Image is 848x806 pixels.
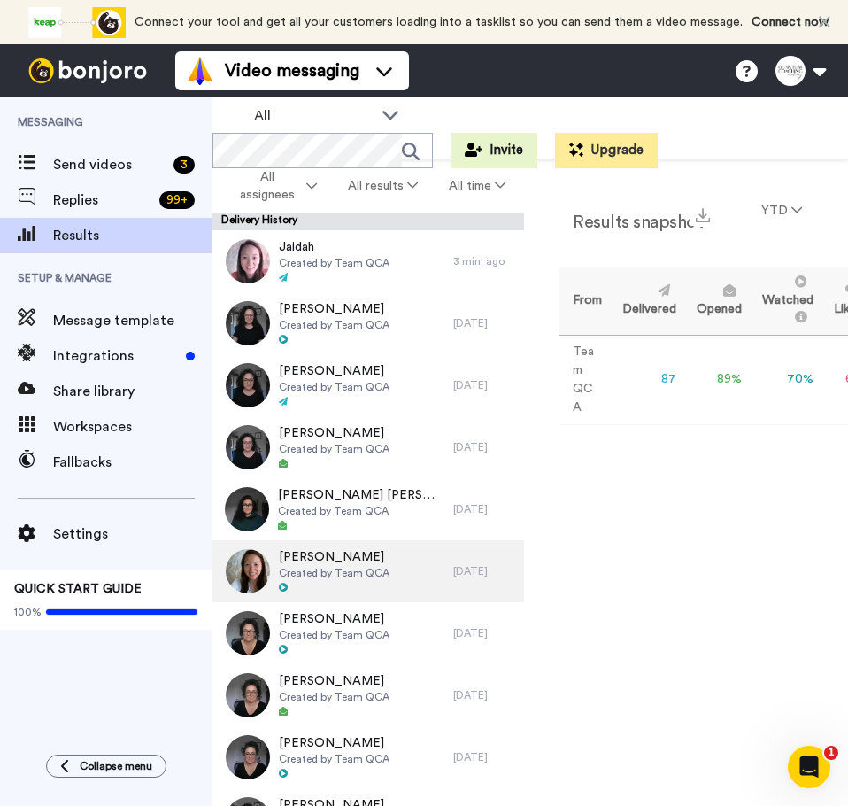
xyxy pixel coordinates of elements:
button: Export a summary of each team member’s results that match this filter now. [690,201,715,227]
th: From [559,267,609,335]
span: Created by Team QCA [279,628,389,642]
span: [PERSON_NAME] [279,362,389,380]
img: 4fa1516e-3c55-4a7f-baa3-cd5c74e56604-thumb.jpg [226,611,270,655]
a: [PERSON_NAME]Created by Team QCA[DATE] [212,292,524,354]
img: 1cf22e66-423c-4989-b1f4-37789fb2bc8d-thumb.jpg [226,425,270,469]
div: [DATE] [453,564,515,578]
div: [DATE] [453,440,515,454]
button: All results [333,170,434,202]
span: [PERSON_NAME] [PERSON_NAME] [278,486,444,504]
span: Created by Team QCA [278,504,444,518]
td: 87 [609,335,683,424]
a: [PERSON_NAME]Created by Team QCA[DATE] [212,540,524,602]
span: [PERSON_NAME] [279,548,389,566]
img: vm-color.svg [186,57,214,85]
span: [PERSON_NAME] [279,672,389,690]
span: Message template [53,310,212,331]
span: Send videos [53,154,166,175]
span: Created by Team QCA [279,566,389,580]
a: [PERSON_NAME]Created by Team QCA[DATE] [212,664,524,726]
div: 3 min. ago [453,254,515,268]
th: Opened [683,267,749,335]
span: Created by Team QCA [279,256,389,270]
button: Invite [451,133,537,168]
button: Collapse menu [46,755,166,778]
div: [DATE] [453,316,515,330]
div: [DATE] [453,750,515,764]
button: All time [433,170,520,202]
span: Collapse menu [80,759,152,773]
span: Created by Team QCA [279,690,389,704]
span: [PERSON_NAME] [279,424,389,442]
span: Created by Team QCA [279,380,389,394]
img: 2511e856-cff2-48b9-aa3d-b0c2d2ec466b-thumb.jpg [226,549,270,593]
span: [PERSON_NAME] [279,610,389,628]
a: JaidahCreated by Team QCA3 min. ago [212,230,524,292]
th: Watched [749,267,821,335]
a: Connect now [752,16,829,28]
img: 5a27a567-37ae-44cb-bf6c-5f852d264e11-thumb.jpg [226,673,270,717]
span: QUICK START GUIDE [14,583,142,595]
h2: Results snapshot [559,213,703,232]
button: All assignees [216,161,333,211]
a: [PERSON_NAME]Created by Team QCA[DATE] [212,354,524,416]
span: [PERSON_NAME] [279,734,389,752]
span: Settings [53,523,212,545]
span: Replies [53,190,152,211]
img: bj-logo-header-white.svg [21,58,154,83]
a: [PERSON_NAME]Created by Team QCA[DATE] [212,602,524,664]
div: [DATE] [453,626,515,640]
div: Delivery History [212,213,524,230]
span: Video messaging [225,58,359,83]
span: 1 [824,746,838,760]
button: Upgrade [555,133,658,168]
div: [DATE] [453,502,515,516]
span: Created by Team QCA [279,752,389,766]
iframe: Intercom live chat [788,746,830,788]
span: Results [53,225,212,246]
th: Delivered [609,267,683,335]
span: Fallbacks [53,452,212,473]
img: export.svg [696,208,710,222]
td: 89 % [683,335,749,424]
img: 2ca6949b-c25c-469d-8cb8-4a949ad9e078-thumb.jpg [225,487,269,531]
img: 7c69924f-8c2c-44e7-8f1b-b341a837e897-thumb.jpg [226,735,270,779]
div: [DATE] [453,688,515,702]
img: 9bdb80c1-45cf-4246-9794-0ca9b2e9e7c3-thumb.jpg [226,301,270,345]
td: Team QCA [559,335,609,424]
div: 99 + [159,191,195,209]
span: Jaidah [279,238,389,256]
div: animation [28,7,126,38]
td: 70 % [749,335,821,424]
span: Integrations [53,345,179,367]
a: [PERSON_NAME]Created by Team QCA[DATE] [212,416,524,478]
span: All [254,105,373,127]
img: eb642a68-53af-4031-90e8-993133191c61-thumb.jpg [226,363,270,407]
span: Workspaces [53,416,212,438]
img: 301de91d-a7b6-46d3-b5fd-67b7a40badad-thumb.jpg [226,239,270,283]
a: [PERSON_NAME]Created by Team QCA[DATE] [212,726,524,788]
div: [DATE] [453,378,515,392]
span: Created by Team QCA [279,442,389,456]
a: [PERSON_NAME] [PERSON_NAME]Created by Team QCA[DATE] [212,478,524,540]
span: Share library [53,381,212,402]
span: [PERSON_NAME] [279,300,389,318]
span: Created by Team QCA [279,318,389,332]
span: All assignees [231,168,303,204]
span: 100% [14,605,42,619]
button: YTD [751,195,813,227]
div: 3 [173,156,195,174]
span: Connect your tool and get all your customers loading into a tasklist so you can send them a video... [135,16,743,28]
